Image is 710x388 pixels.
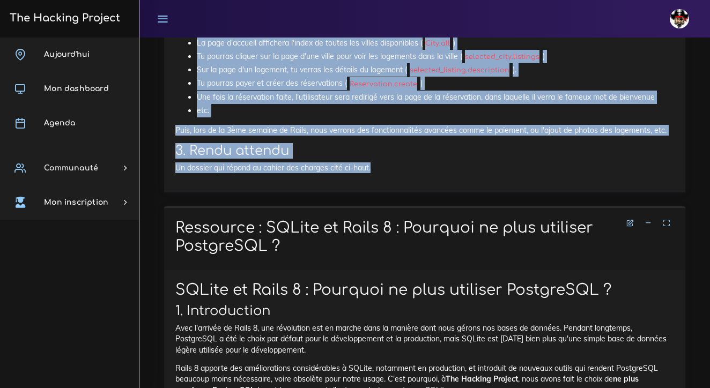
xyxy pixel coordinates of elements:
code: selected_listing.description [407,65,513,76]
p: Un dossier qui répond au cahier des charges cité ci-haut. [175,162,674,173]
span: Aujourd'hui [44,50,90,58]
img: avatar [670,9,689,28]
code: Reservation.create [347,79,420,89]
li: Une fois la réservation faite, l'utilisateur sera redirigé vers la page de la réservation, dans l... [197,91,674,104]
li: etc. [197,104,674,117]
h3: The Hacking Project [6,12,120,24]
li: La page d'accueil affichera l'index de toutes les villes disponibles ( ) [197,36,674,50]
h2: 3. Rendu attendu [175,143,674,159]
h1: Ressource : SQLite et Rails 8 : Pourquoi ne plus utiliser PostgreSQL ? [175,219,674,255]
p: Puis, lors de la 3ème semaine de Rails, nous verrons des fonctionnalités avancées comme le paieme... [175,125,674,136]
span: Communauté [44,164,98,172]
strong: The Hacking Project [446,374,518,384]
li: Tu pourras payer et créer des réservations ( ) [197,77,674,90]
span: Mon inscription [44,198,108,206]
code: City.all [423,38,453,49]
span: Mon dashboard [44,85,109,93]
li: Sur la page d'un logement, tu verras les détails du logement ( ). [197,63,674,77]
li: Tu pourras cliquer sur la page d'une ville pour voir les logements dans la ville ( ) [197,50,674,63]
code: selected_city.listings [462,51,543,62]
h2: 1. Introduction [175,303,674,319]
h1: SQLite et Rails 8 : Pourquoi ne plus utiliser PostgreSQL ? [175,281,674,300]
span: Agenda [44,119,75,127]
p: Avec l'arrivée de Rails 8, une révolution est en marche dans la manière dont nous gérons nos base... [175,323,674,355]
